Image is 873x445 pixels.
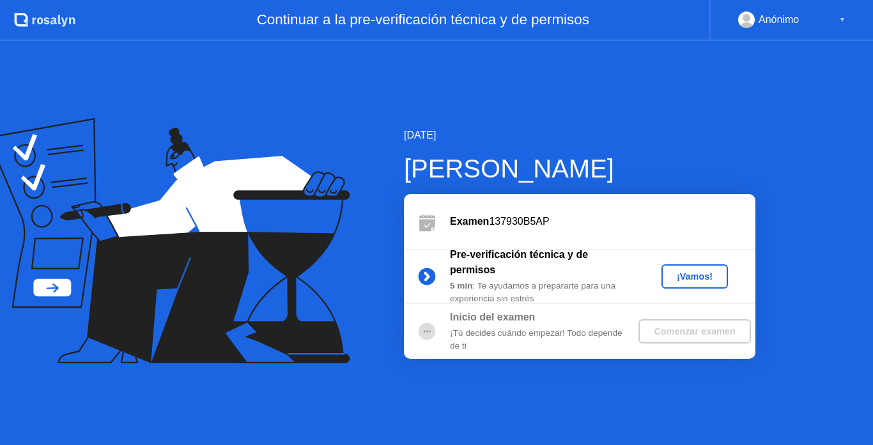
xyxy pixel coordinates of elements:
[404,128,755,143] div: [DATE]
[839,11,846,28] div: ▼
[450,214,755,229] div: 137930B5AP
[661,264,728,289] button: ¡Vamos!
[450,216,489,227] b: Examen
[404,149,755,188] div: [PERSON_NAME]
[638,319,750,343] button: Comenzar examen
[644,326,745,336] div: Comenzar examen
[450,327,634,353] div: ¡Tú decides cuándo empezar! Todo depende de ti
[450,312,535,322] b: Inicio del examen
[450,281,473,290] b: 5 min
[450,249,588,275] b: Pre-verificación técnica y de permisos
[759,11,799,28] div: Anónimo
[450,280,634,306] div: : Te ayudamos a prepararte para una experiencia sin estrés
[667,271,723,282] div: ¡Vamos!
